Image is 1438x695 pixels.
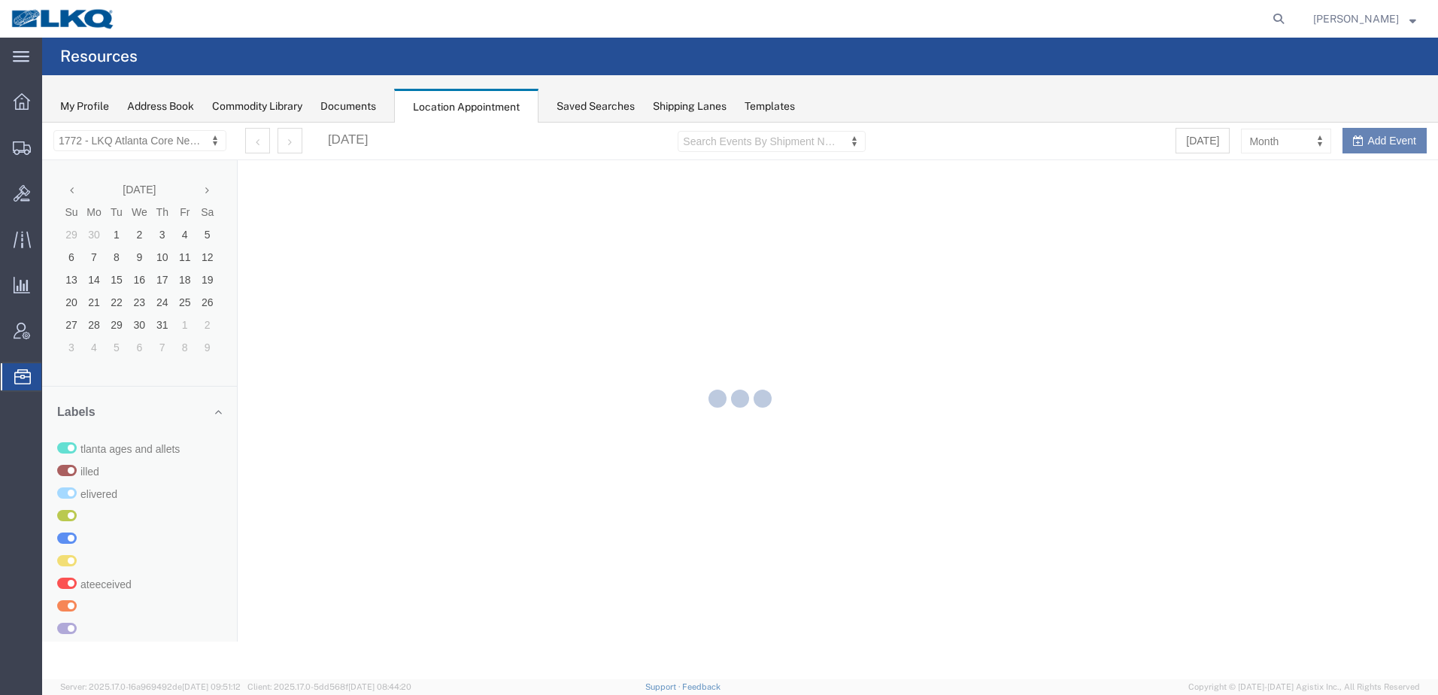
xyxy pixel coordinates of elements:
[127,99,194,114] div: Address Book
[745,99,795,114] div: Templates
[212,99,302,114] div: Commodity Library
[60,99,109,114] div: My Profile
[320,99,376,114] div: Documents
[682,682,721,691] a: Feedback
[247,682,411,691] span: Client: 2025.17.0-5dd568f
[348,682,411,691] span: [DATE] 08:44:20
[394,89,538,123] div: Location Appointment
[653,99,727,114] div: Shipping Lanes
[645,682,683,691] a: Support
[557,99,635,114] div: Saved Searches
[1312,10,1417,28] button: [PERSON_NAME]
[11,8,116,30] img: logo
[1188,681,1420,693] span: Copyright © [DATE]-[DATE] Agistix Inc., All Rights Reserved
[60,682,241,691] span: Server: 2025.17.0-16a969492de
[182,682,241,691] span: [DATE] 09:51:12
[60,38,138,75] h4: Resources
[1313,11,1399,27] span: Brian Schmidt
